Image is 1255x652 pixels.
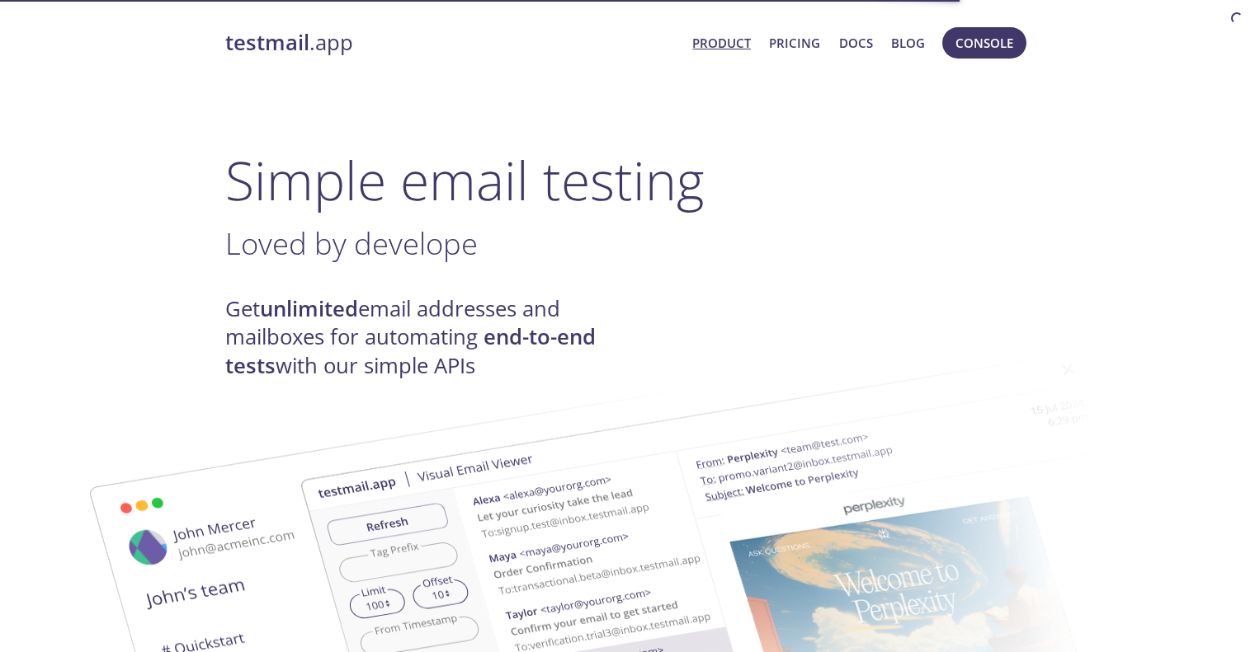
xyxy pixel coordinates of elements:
[260,294,358,323] strong: unlimited
[769,32,820,54] a: Pricing
[225,29,680,57] a: testmail.app
[839,32,873,54] a: Docs
[891,32,925,54] a: Blog
[692,32,751,54] a: Product
[955,32,1013,54] span: Console
[942,27,1026,59] button: Console
[225,322,596,379] strong: end-to-end tests
[225,28,309,57] strong: testmail
[225,148,1031,212] h1: Simple email testing
[225,295,628,380] h4: Get email addresses and mailboxes for automating with our simple APIs
[225,223,478,264] span: Loved by develope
